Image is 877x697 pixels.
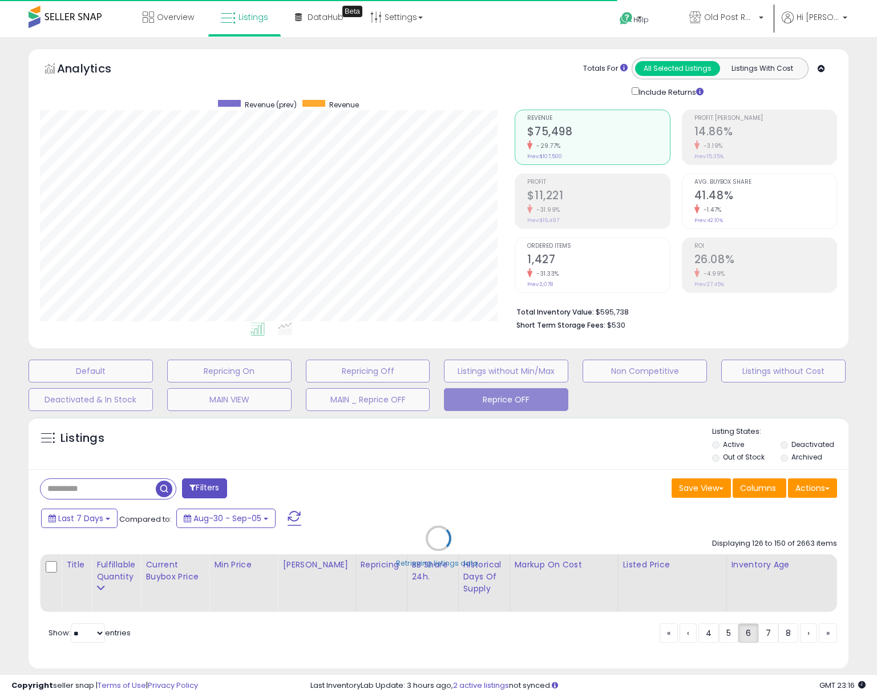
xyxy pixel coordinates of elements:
h5: Analytics [57,61,134,79]
button: Reprice OFF [444,388,568,411]
span: Ordered Items [527,243,669,249]
span: Old Post Road LLC [704,11,755,23]
button: Listings without Cost [721,360,846,382]
button: Listings without Min/Max [444,360,568,382]
span: $530 [607,320,625,331]
small: -29.77% [532,142,561,150]
a: Hi [PERSON_NAME] [782,11,847,37]
button: All Selected Listings [635,61,720,76]
span: Hi [PERSON_NAME] [797,11,839,23]
span: DataHub [308,11,343,23]
h2: 1,427 [527,253,669,268]
a: 2 active listings [453,680,509,691]
span: Revenue [329,100,359,110]
span: Profit [527,179,669,186]
small: -4.99% [700,269,725,278]
span: Profit [PERSON_NAME] [694,115,836,122]
small: Prev: 2,078 [527,281,553,288]
button: MAIN VIEW [167,388,292,411]
b: Short Term Storage Fees: [516,320,605,330]
button: Listings With Cost [720,61,805,76]
li: $595,738 [516,304,828,318]
small: -31.99% [532,206,560,214]
small: -3.19% [700,142,723,150]
div: Totals For [583,63,628,74]
button: Repricing On [167,360,292,382]
h2: $11,221 [527,189,669,204]
button: Non Competitive [583,360,707,382]
span: Revenue (prev) [245,100,297,110]
span: Avg. Buybox Share [694,179,836,186]
div: Retrieving listings data.. [396,558,482,569]
small: Prev: 42.10% [694,217,723,224]
span: Overview [157,11,194,23]
div: Last InventoryLab Update: 3 hours ago, not synced. [310,680,866,691]
small: -31.33% [532,269,559,278]
small: Prev: 27.45% [694,281,724,288]
div: Tooltip anchor [342,6,362,17]
small: Prev: 15.35% [694,153,724,160]
a: Help [611,3,671,37]
h2: 41.48% [694,189,836,204]
h2: 26.08% [694,253,836,268]
button: Default [29,360,153,382]
span: Revenue [527,115,669,122]
button: MAIN _ Reprice OFF [306,388,430,411]
button: Repricing Off [306,360,430,382]
a: Terms of Use [98,680,146,691]
small: Prev: $16,497 [527,217,559,224]
span: Listings [239,11,268,23]
h2: 14.86% [694,125,836,140]
small: Prev: $107,500 [527,153,562,160]
span: Help [633,15,649,25]
a: Privacy Policy [148,680,198,691]
span: ROI [694,243,836,249]
strong: Copyright [11,680,53,691]
b: Total Inventory Value: [516,307,594,317]
button: Deactivated & In Stock [29,388,153,411]
span: 2025-09-14 23:16 GMT [819,680,866,691]
h2: $75,498 [527,125,669,140]
div: Include Returns [623,85,717,98]
small: -1.47% [700,206,722,214]
div: seller snap | | [11,680,198,691]
i: Get Help [619,11,633,26]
